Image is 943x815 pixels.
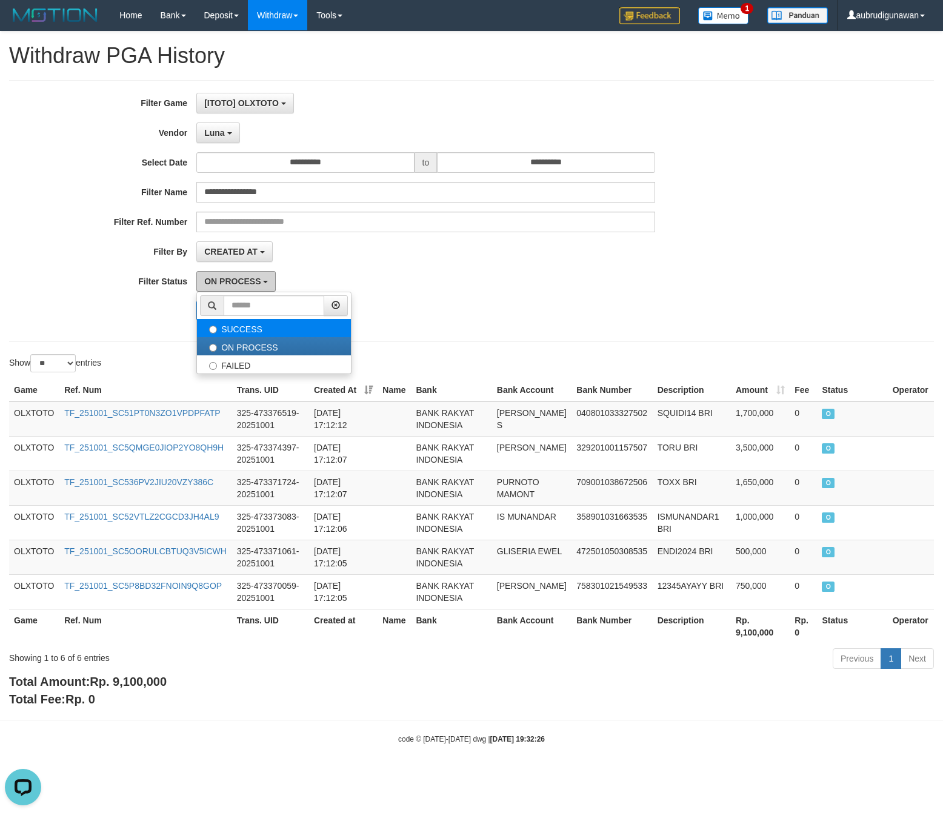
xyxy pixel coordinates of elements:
[731,574,790,609] td: 750,000
[653,574,731,609] td: 12345AYAYY BRI
[309,540,378,574] td: [DATE] 17:12:05
[888,379,934,401] th: Operator
[197,355,351,374] label: FAILED
[492,574,572,609] td: [PERSON_NAME]
[209,326,217,334] input: SUCCESS
[309,609,378,643] th: Created at
[309,505,378,540] td: [DATE] 17:12:06
[822,478,835,488] span: ON PROCESS
[731,609,790,643] th: Rp. 9,100,000
[9,44,934,68] h1: Withdraw PGA History
[653,609,731,643] th: Description
[90,675,167,688] span: Rp. 9,100,000
[209,362,217,370] input: FAILED
[411,471,491,505] td: BANK RAKYAT INDONESIA
[64,443,224,452] a: TF_251001_SC5QMGE0JIOP2YO8QH9H
[204,98,279,108] span: [ITOTO] OLXTOTO
[817,609,887,643] th: Status
[64,408,220,418] a: TF_251001_SC51PT0N3ZO1VPDPFATP
[571,379,652,401] th: Bank Number
[571,471,652,505] td: 709001038672506
[411,436,491,471] td: BANK RAKYAT INDONESIA
[571,574,652,609] td: 758301021549533
[59,379,232,401] th: Ref. Num
[767,7,828,24] img: panduan.png
[653,379,731,401] th: Description
[790,574,817,609] td: 0
[571,436,652,471] td: 329201001157507
[790,471,817,505] td: 0
[9,471,59,505] td: OLXTOTO
[822,443,835,454] span: ON PROCESS
[65,693,95,706] span: Rp. 0
[209,344,217,352] input: ON PROCESS
[653,505,731,540] td: ISMUNANDAR1 BRI
[411,401,491,437] td: BANK RAKYAT INDONESIA
[232,436,309,471] td: 325-473374397-20251001
[741,3,753,14] span: 1
[9,505,59,540] td: OLXTOTO
[378,609,411,643] th: Name
[571,505,652,540] td: 358901031663535
[411,540,491,574] td: BANK RAKYAT INDONESIA
[731,505,790,540] td: 1,000,000
[492,609,572,643] th: Bank Account
[196,241,273,262] button: CREATED AT
[731,379,790,401] th: Amount: activate to sort column ascending
[196,93,294,113] button: [ITOTO] OLXTOTO
[881,648,901,669] a: 1
[411,574,491,609] td: BANK RAKYAT INDONESIA
[790,505,817,540] td: 0
[9,609,59,643] th: Game
[822,409,835,419] span: ON PROCESS
[309,436,378,471] td: [DATE] 17:12:07
[196,122,239,143] button: Luna
[9,693,95,706] b: Total Fee:
[653,401,731,437] td: SQUIDI14 BRI
[232,379,309,401] th: Trans. UID
[9,675,167,688] b: Total Amount:
[64,477,213,487] a: TF_251001_SC536PV2JIU20VZY386C
[731,401,790,437] td: 1,700,000
[888,609,934,643] th: Operator
[822,547,835,557] span: ON PROCESS
[204,128,224,138] span: Luna
[822,512,835,523] span: ON PROCESS
[822,582,835,592] span: ON PROCESS
[309,471,378,505] td: [DATE] 17:12:07
[411,609,491,643] th: Bank
[59,609,232,643] th: Ref. Num
[790,379,817,401] th: Fee
[9,436,59,471] td: OLXTOTO
[415,152,438,173] span: to
[9,379,59,401] th: Game
[9,6,101,24] img: MOTION_logo.png
[204,247,258,257] span: CREATED AT
[619,7,680,24] img: Feedback.jpg
[64,581,222,591] a: TF_251001_SC5P8BD32FNOIN9Q8GOP
[64,512,219,522] a: TF_251001_SC52VTLZ2CGCD3JH4AL9
[9,540,59,574] td: OLXTOTO
[731,471,790,505] td: 1,650,000
[196,271,276,292] button: ON PROCESS
[492,379,572,401] th: Bank Account
[9,354,101,372] label: Show entries
[653,471,731,505] td: TOXX BRI
[398,735,545,743] small: code © [DATE]-[DATE] dwg |
[790,436,817,471] td: 0
[411,379,491,401] th: Bank
[5,5,41,41] button: Open LiveChat chat widget
[901,648,934,669] a: Next
[490,735,545,743] strong: [DATE] 19:32:26
[197,337,351,355] label: ON PROCESS
[790,401,817,437] td: 0
[731,540,790,574] td: 500,000
[817,379,887,401] th: Status
[232,609,309,643] th: Trans. UID
[232,540,309,574] td: 325-473371061-20251001
[790,609,817,643] th: Rp. 0
[653,436,731,471] td: TORU BRI
[309,379,378,401] th: Created At: activate to sort column ascending
[9,647,384,664] div: Showing 1 to 6 of 6 entries
[698,7,749,24] img: Button%20Memo.svg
